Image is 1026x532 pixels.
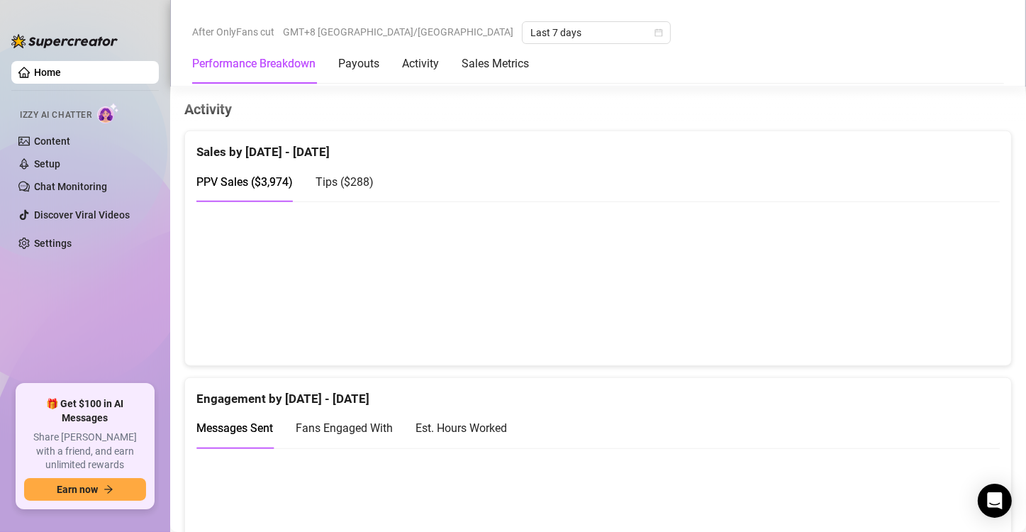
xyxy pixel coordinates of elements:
[338,55,379,72] div: Payouts
[11,34,118,48] img: logo-BBDzfeDw.svg
[196,421,273,435] span: Messages Sent
[184,99,1012,119] h4: Activity
[34,67,61,78] a: Home
[296,421,393,435] span: Fans Engaged With
[24,431,146,472] span: Share [PERSON_NAME] with a friend, and earn unlimited rewards
[654,28,663,37] span: calendar
[34,181,107,192] a: Chat Monitoring
[978,484,1012,518] div: Open Intercom Messenger
[196,175,293,189] span: PPV Sales ( $3,974 )
[34,135,70,147] a: Content
[530,22,662,43] span: Last 7 days
[34,209,130,221] a: Discover Viral Videos
[104,484,113,494] span: arrow-right
[34,158,60,170] a: Setup
[20,109,91,122] span: Izzy AI Chatter
[416,419,507,437] div: Est. Hours Worked
[34,238,72,249] a: Settings
[283,21,513,43] span: GMT+8 [GEOGRAPHIC_DATA]/[GEOGRAPHIC_DATA]
[24,397,146,425] span: 🎁 Get $100 in AI Messages
[192,55,316,72] div: Performance Breakdown
[402,55,439,72] div: Activity
[462,55,529,72] div: Sales Metrics
[24,478,146,501] button: Earn nowarrow-right
[97,103,119,123] img: AI Chatter
[192,21,274,43] span: After OnlyFans cut
[316,175,374,189] span: Tips ( $288 )
[57,484,98,495] span: Earn now
[196,378,1000,409] div: Engagement by [DATE] - [DATE]
[196,131,1000,162] div: Sales by [DATE] - [DATE]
